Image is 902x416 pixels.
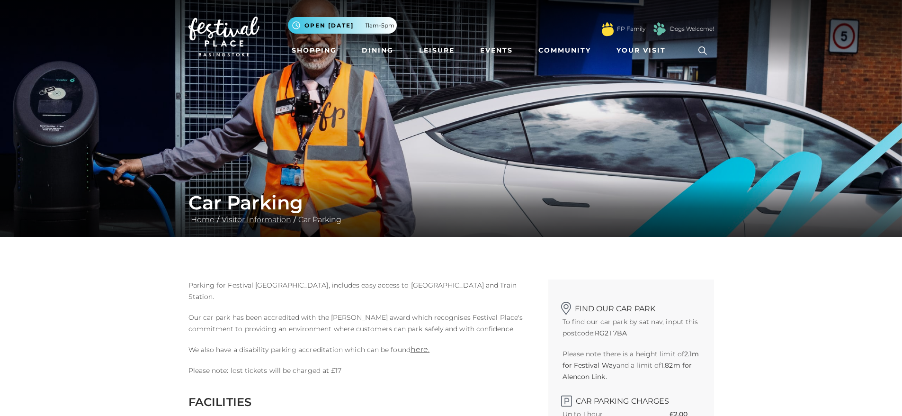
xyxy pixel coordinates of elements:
[366,21,394,30] span: 11am-5pm
[288,17,397,34] button: Open [DATE] 11am-5pm
[188,344,534,355] p: We also have a disability parking accreditation which can be found
[219,215,294,224] a: Visitor Information
[411,345,429,354] a: here.
[188,281,517,301] span: Parking for Festival [GEOGRAPHIC_DATA], includes easy access to [GEOGRAPHIC_DATA] and Train Station.
[415,42,458,59] a: Leisure
[617,25,645,33] a: FP Family
[616,45,666,55] span: Your Visit
[296,215,344,224] a: Car Parking
[563,316,700,339] p: To find our car park by sat nav, input this postcode:
[304,21,354,30] span: Open [DATE]
[188,215,217,224] a: Home
[670,25,714,33] a: Dogs Welcome!
[613,42,674,59] a: Your Visit
[358,42,397,59] a: Dining
[563,392,700,406] h2: Car Parking Charges
[476,42,517,59] a: Events
[563,298,700,313] h2: Find our car park
[188,191,714,214] h1: Car Parking
[563,348,700,382] p: Please note there is a height limit of and a limit of
[288,42,340,59] a: Shopping
[188,17,259,56] img: Festival Place Logo
[188,395,534,409] h2: FACILITIES
[535,42,595,59] a: Community
[181,191,721,226] div: / /
[188,365,534,376] p: Please note: lost tickets will be charged at £17
[595,329,627,337] strong: RG21 7BA
[188,312,534,335] p: Our car park has been accredited with the [PERSON_NAME] award which recognises Festival Place's c...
